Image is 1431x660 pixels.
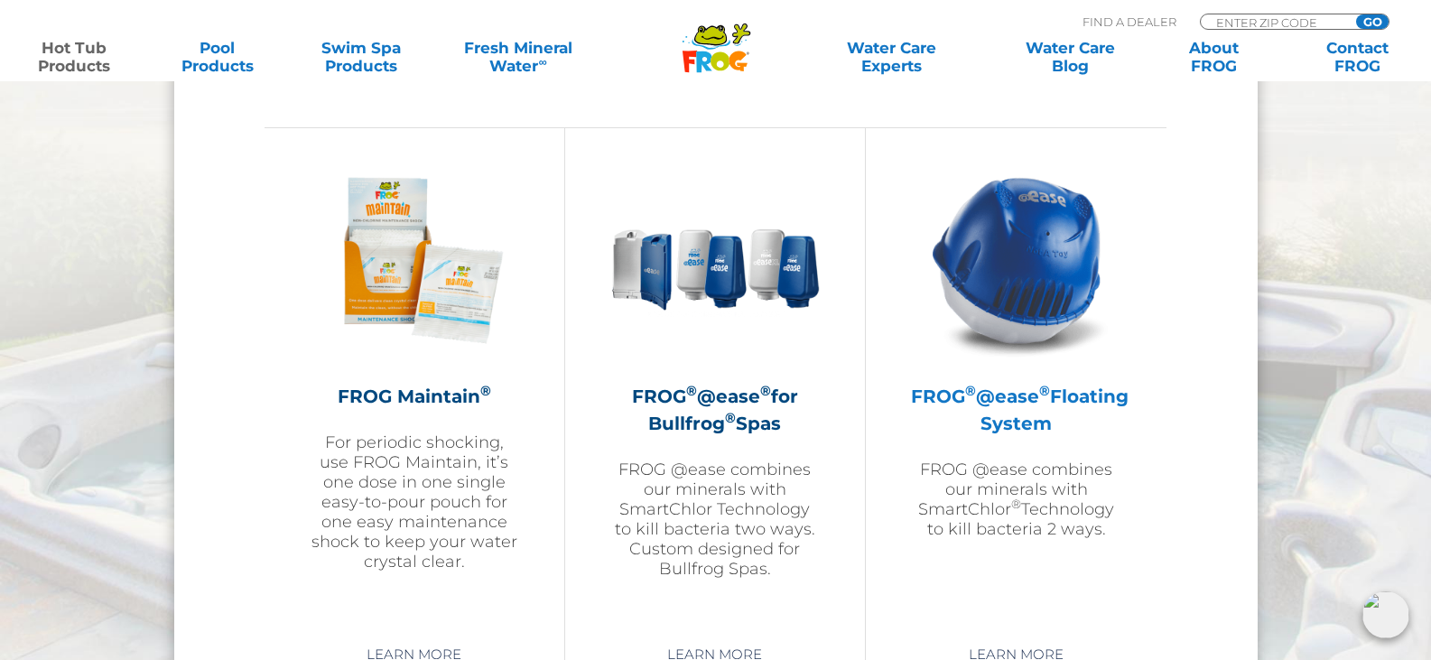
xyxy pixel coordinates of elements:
[725,409,736,426] sup: ®
[310,155,519,365] img: Frog_Maintain_Hero-2-v2-300x300.png
[1011,497,1021,511] sup: ®
[1039,382,1050,399] sup: ®
[305,39,417,75] a: Swim SpaProducts
[686,382,697,399] sup: ®
[480,382,491,399] sup: ®
[912,155,1121,365] img: hot-tub-product-atease-system-300x300.png
[610,155,820,625] a: FROG®@ease®for Bullfrog®SpasFROG @ease combines our minerals with SmartChlor Technology to kill b...
[801,39,982,75] a: Water CareExperts
[760,382,771,399] sup: ®
[911,383,1121,437] h2: FROG @ease Floating System
[610,383,820,437] h2: FROG @ease for Bullfrog Spas
[162,39,274,75] a: PoolProducts
[1083,14,1176,30] p: Find A Dealer
[1356,14,1389,29] input: GO
[18,39,130,75] a: Hot TubProducts
[1214,14,1336,30] input: Zip Code Form
[310,155,519,625] a: FROG Maintain®For periodic shocking, use FROG Maintain, it’s one dose in one single easy-to-pour ...
[1157,39,1269,75] a: AboutFROG
[911,155,1121,625] a: FROG®@ease®Floating SystemFROG @ease combines our minerals with SmartChlor®Technology to kill bac...
[1301,39,1413,75] a: ContactFROG
[1015,39,1127,75] a: Water CareBlog
[310,383,519,410] h2: FROG Maintain
[610,155,820,365] img: bullfrog-product-hero-300x300.png
[449,39,589,75] a: Fresh MineralWater∞
[310,432,519,572] p: For periodic shocking, use FROG Maintain, it’s one dose in one single easy-to-pour pouch for one ...
[538,55,546,69] sup: ∞
[1362,591,1409,638] img: openIcon
[610,460,820,579] p: FROG @ease combines our minerals with SmartChlor Technology to kill bacteria two ways. Custom des...
[965,382,976,399] sup: ®
[911,460,1121,539] p: FROG @ease combines our minerals with SmartChlor Technology to kill bacteria 2 ways.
